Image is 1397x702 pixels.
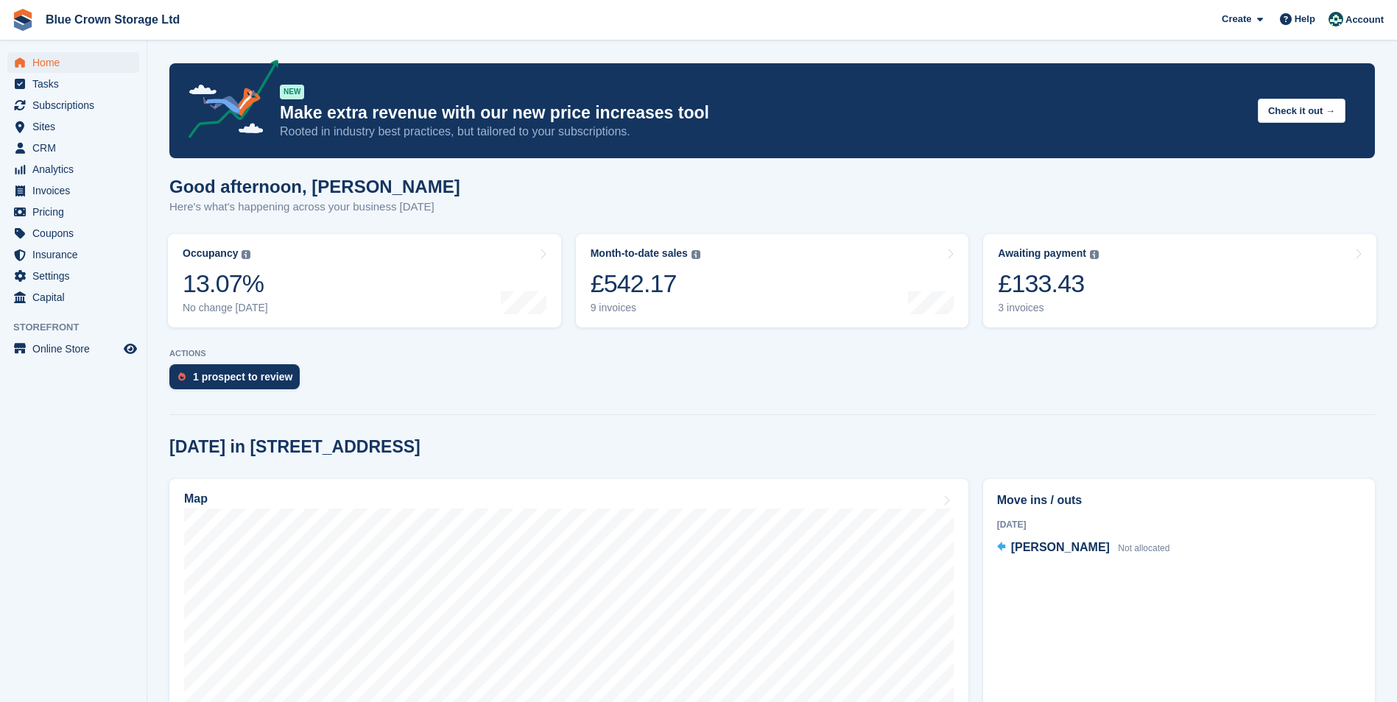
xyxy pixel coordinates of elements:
[32,338,121,359] span: Online Store
[591,269,700,299] div: £542.17
[13,320,147,335] span: Storefront
[32,180,121,201] span: Invoices
[169,177,460,196] h1: Good afternoon, [PERSON_NAME]
[1258,99,1345,123] button: Check it out →
[7,95,139,116] a: menu
[1345,13,1384,27] span: Account
[242,250,250,259] img: icon-info-grey-7440780725fd019a000dd9b08b2336e03edf1995a4989e88bcd33f0948082b44.svg
[32,266,121,286] span: Settings
[7,223,139,244] a: menu
[576,234,969,327] a: Month-to-date sales £542.17 9 invoices
[32,202,121,222] span: Pricing
[7,52,139,73] a: menu
[7,244,139,265] a: menu
[32,95,121,116] span: Subscriptions
[983,234,1376,327] a: Awaiting payment £133.43 3 invoices
[591,302,700,314] div: 9 invoices
[193,371,292,383] div: 1 prospect to review
[1295,12,1315,26] span: Help
[7,74,139,94] a: menu
[1090,250,1099,259] img: icon-info-grey-7440780725fd019a000dd9b08b2336e03edf1995a4989e88bcd33f0948082b44.svg
[178,372,186,381] img: prospect-51fa495bee0391a8d652442698ab0144808aea92771e9ea1ae160a38d050c398.svg
[183,302,268,314] div: No change [DATE]
[12,9,34,31] img: stora-icon-8386f47178a22dfd0bd8f6a31ec36ba5ce8667c1dd55bd0f319d3a0aa187defe.svg
[1222,12,1251,26] span: Create
[32,244,121,265] span: Insurance
[280,85,304,99] div: NEW
[7,159,139,180] a: menu
[1118,543,1169,553] span: Not allocated
[7,202,139,222] a: menu
[997,539,1170,558] a: [PERSON_NAME] Not allocated
[7,138,139,158] a: menu
[32,116,121,137] span: Sites
[591,247,688,260] div: Month-to-date sales
[998,247,1086,260] div: Awaiting payment
[183,269,268,299] div: 13.07%
[176,60,279,143] img: price-adjustments-announcement-icon-8257ccfd72463d97f412b2fc003d46551f7dbcb40ab6d574587a9cd5c0d94...
[32,223,121,244] span: Coupons
[169,437,420,457] h2: [DATE] in [STREET_ADDRESS]
[280,102,1246,124] p: Make extra revenue with our new price increases tool
[169,199,460,216] p: Here's what's happening across your business [DATE]
[184,492,208,506] h2: Map
[40,7,186,32] a: Blue Crown Storage Ltd
[7,116,139,137] a: menu
[32,287,121,308] span: Capital
[7,287,139,308] a: menu
[1011,541,1110,553] span: [PERSON_NAME]
[32,52,121,73] span: Home
[7,266,139,286] a: menu
[280,124,1246,140] p: Rooted in industry best practices, but tailored to your subscriptions.
[692,250,700,259] img: icon-info-grey-7440780725fd019a000dd9b08b2336e03edf1995a4989e88bcd33f0948082b44.svg
[7,180,139,201] a: menu
[998,269,1099,299] div: £133.43
[7,338,139,359] a: menu
[997,518,1361,531] div: [DATE]
[32,74,121,94] span: Tasks
[122,340,139,358] a: Preview store
[32,138,121,158] span: CRM
[168,234,561,327] a: Occupancy 13.07% No change [DATE]
[998,302,1099,314] div: 3 invoices
[997,492,1361,509] h2: Move ins / outs
[183,247,238,260] div: Occupancy
[169,364,307,397] a: 1 prospect to review
[32,159,121,180] span: Analytics
[1329,12,1343,26] img: John Marshall
[169,349,1375,358] p: ACTIONS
